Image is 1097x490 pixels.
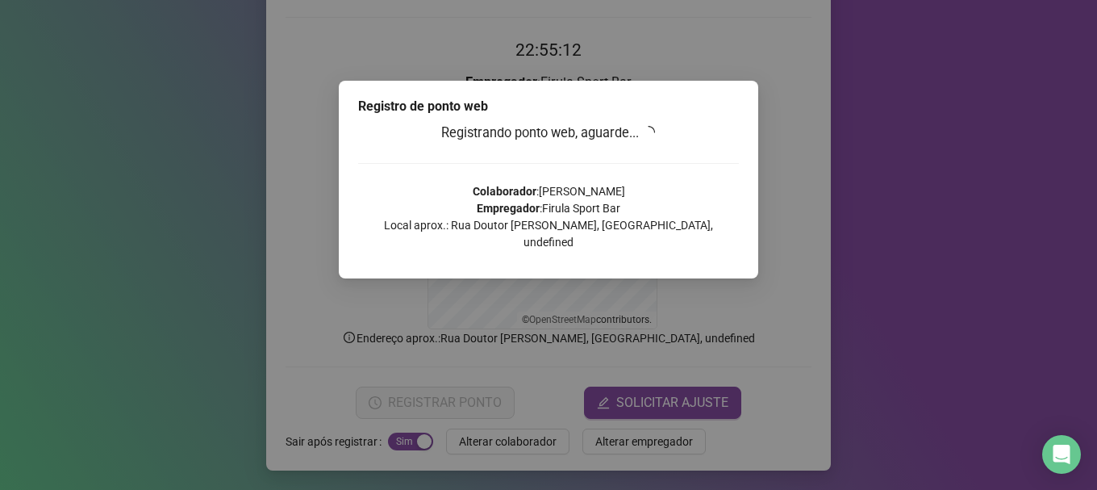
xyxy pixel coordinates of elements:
span: loading [641,124,657,140]
strong: Empregador [477,202,540,215]
p: : [PERSON_NAME] : Firula Sport Bar Local aprox.: Rua Doutor [PERSON_NAME], [GEOGRAPHIC_DATA], und... [358,183,739,251]
div: Open Intercom Messenger [1042,435,1081,474]
div: Registro de ponto web [358,97,739,116]
h3: Registrando ponto web, aguarde... [358,123,739,144]
strong: Colaborador [473,185,536,198]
